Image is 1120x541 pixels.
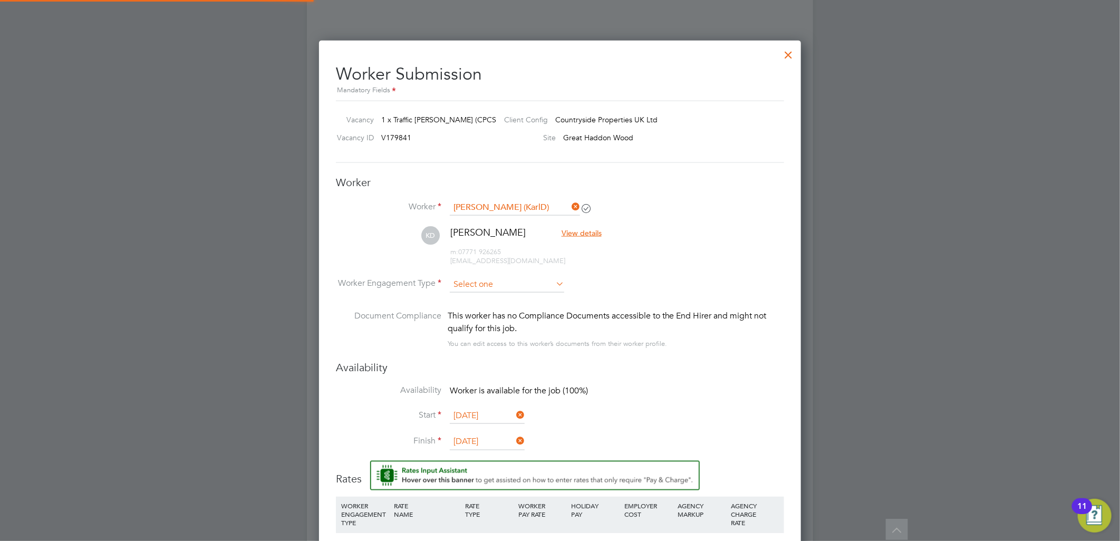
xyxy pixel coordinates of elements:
div: RATE TYPE [462,497,516,524]
div: This worker has no Compliance Documents accessible to the End Hirer and might not qualify for thi... [448,310,784,335]
div: 11 [1077,506,1087,520]
span: Worker is available for the job (100%) [450,385,588,396]
input: Search for... [450,200,580,216]
span: View details [562,228,602,238]
span: Great Haddon Wood [564,133,634,142]
div: WORKER PAY RATE [516,497,569,524]
div: Mandatory Fields [336,85,784,96]
label: Client Config [496,115,548,124]
span: [EMAIL_ADDRESS][DOMAIN_NAME] [450,256,565,265]
label: Availability [336,385,441,396]
h3: Rates [336,461,784,486]
h3: Worker [336,176,784,189]
label: Vacancy [332,115,374,124]
span: V179841 [381,133,411,142]
label: Finish [336,436,441,447]
div: AGENCY CHARGE RATE [728,497,781,533]
span: Countryside Properties UK Ltd [556,115,658,124]
div: You can edit access to this worker’s documents from their worker profile. [448,337,667,350]
input: Select one [450,277,564,293]
h3: Availability [336,361,784,374]
div: WORKER ENGAGEMENT TYPE [339,497,392,533]
div: RATE NAME [392,497,462,524]
label: Document Compliance [336,310,441,348]
label: Worker [336,201,441,212]
label: Worker Engagement Type [336,278,441,289]
button: Open Resource Center, 11 new notifications [1078,499,1112,533]
span: m: [450,247,458,256]
div: HOLIDAY PAY [569,497,622,524]
div: AGENCY MARKUP [675,497,728,524]
span: KD [421,226,440,245]
label: Start [336,410,441,421]
span: [PERSON_NAME] [450,226,526,238]
span: 07771 926265 [450,247,501,256]
label: Site [496,133,556,142]
button: Rate Assistant [370,461,700,490]
h2: Worker Submission [336,55,784,97]
span: 1 x Traffic [PERSON_NAME] (CPCS) (Zone 3) [381,115,528,124]
label: Vacancy ID [332,133,374,142]
input: Select one [450,408,525,424]
input: Select one [450,434,525,450]
div: EMPLOYER COST [622,497,675,524]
